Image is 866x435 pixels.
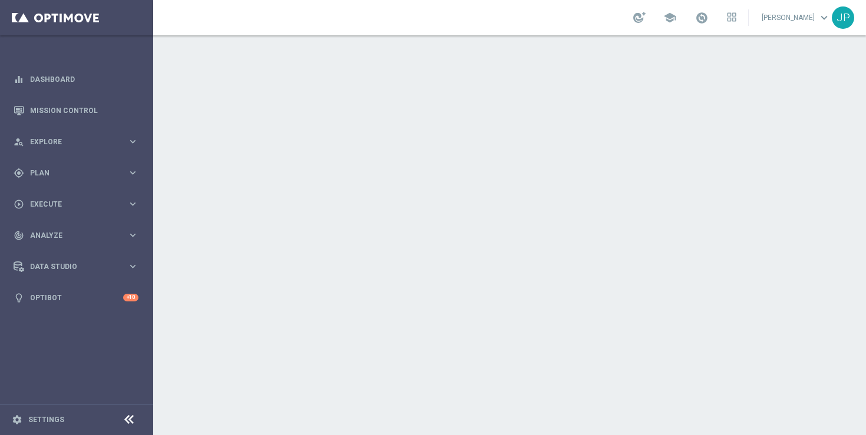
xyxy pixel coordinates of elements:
i: equalizer [14,74,24,85]
span: school [663,11,676,24]
i: keyboard_arrow_right [127,261,138,272]
i: keyboard_arrow_right [127,136,138,147]
div: Analyze [14,230,127,241]
a: Optibot [30,282,123,313]
div: +10 [123,294,138,301]
span: Explore [30,138,127,145]
span: Plan [30,170,127,177]
button: equalizer Dashboard [13,75,139,84]
i: person_search [14,137,24,147]
i: keyboard_arrow_right [127,230,138,241]
button: track_changes Analyze keyboard_arrow_right [13,231,139,240]
div: Optibot [14,282,138,313]
button: person_search Explore keyboard_arrow_right [13,137,139,147]
i: settings [12,414,22,425]
button: gps_fixed Plan keyboard_arrow_right [13,168,139,178]
div: Explore [14,137,127,147]
a: [PERSON_NAME]keyboard_arrow_down [761,9,832,26]
button: Mission Control [13,106,139,115]
i: track_changes [14,230,24,241]
a: Dashboard [30,64,138,95]
div: Plan [14,168,127,178]
div: Data Studio [14,261,127,272]
button: Data Studio keyboard_arrow_right [13,262,139,271]
div: Dashboard [14,64,138,95]
button: play_circle_outline Execute keyboard_arrow_right [13,200,139,209]
button: lightbulb Optibot +10 [13,293,139,303]
span: Execute [30,201,127,208]
span: Analyze [30,232,127,239]
i: keyboard_arrow_right [127,198,138,210]
i: lightbulb [14,293,24,303]
div: Mission Control [14,95,138,126]
a: Settings [28,416,64,423]
a: Mission Control [30,95,138,126]
i: gps_fixed [14,168,24,178]
span: Data Studio [30,263,127,270]
i: keyboard_arrow_right [127,167,138,178]
span: keyboard_arrow_down [818,11,831,24]
i: play_circle_outline [14,199,24,210]
div: JP [832,6,854,29]
div: Execute [14,199,127,210]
